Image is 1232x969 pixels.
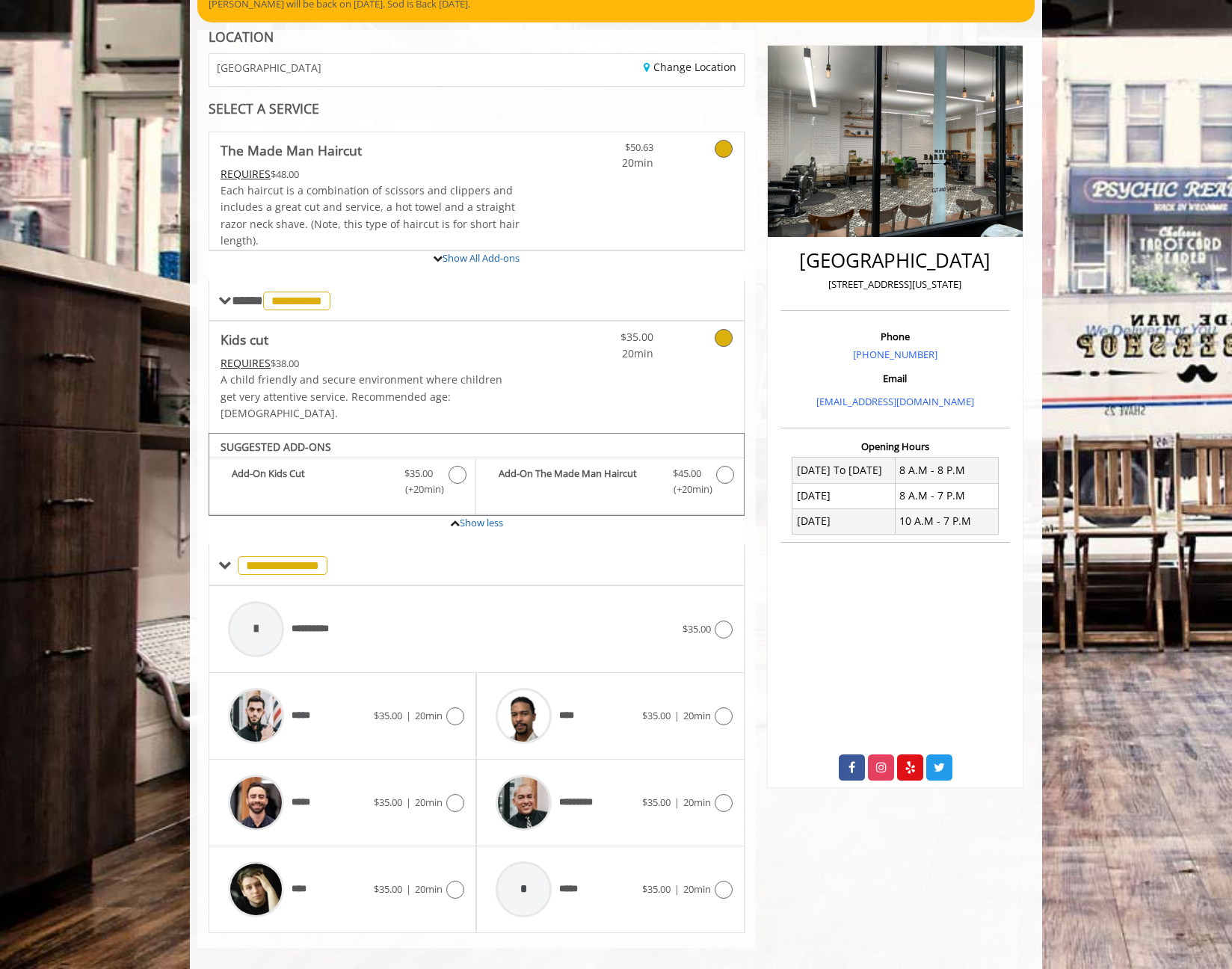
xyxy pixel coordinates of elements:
[644,60,736,74] a: Change Location
[221,183,520,247] span: Each haircut is a combination of scissors and clippers and includes a great cut and service, a ho...
[784,277,1006,292] p: [STREET_ADDRESS][US_STATE]
[221,355,521,372] div: $38.00
[565,155,653,171] span: 20min
[374,709,402,722] span: $35.00
[209,102,745,116] div: SELECT A SERVICE
[217,62,321,73] span: [GEOGRAPHIC_DATA]
[221,329,268,350] b: Kids cut
[853,348,937,361] a: [PHONE_NUMBER]
[683,622,711,636] span: $35.00
[404,466,433,482] span: $35.00
[460,516,503,529] a: Show less
[642,882,671,896] span: $35.00
[784,331,1006,342] h3: Phone
[784,373,1006,384] h3: Email
[792,483,896,508] td: [DATE]
[792,508,896,534] td: [DATE]
[674,796,680,809] span: |
[683,709,711,722] span: 20min
[406,882,411,896] span: |
[415,796,443,809] span: 20min
[642,796,671,809] span: $35.00
[895,458,998,483] td: 8 A.M - 8 P.M
[683,796,711,809] span: 20min
[674,709,680,722] span: |
[209,250,745,251] div: The Made Man Haircut Add-onS
[221,167,271,181] span: This service needs some Advance to be paid before we block your appointment
[780,441,1010,452] h3: Opening Hours
[895,483,998,508] td: 8 A.M - 7 P.M
[674,882,680,896] span: |
[565,329,653,345] span: $35.00
[221,372,521,422] p: A child friendly and secure environment where children get very attentive service. Recommended ag...
[565,345,653,362] span: 20min
[816,395,974,408] a: [EMAIL_ADDRESS][DOMAIN_NAME]
[443,251,520,265] a: Show All Add-ons
[217,466,468,501] label: Add-On Kids Cut
[374,796,402,809] span: $35.00
[642,709,671,722] span: $35.00
[499,466,657,497] b: Add-On The Made Man Haircut
[415,882,443,896] span: 20min
[415,709,443,722] span: 20min
[406,709,411,722] span: |
[484,466,736,501] label: Add-On The Made Man Haircut
[221,140,362,161] b: The Made Man Haircut
[665,482,709,497] span: (+20min )
[683,882,711,896] span: 20min
[374,882,402,896] span: $35.00
[895,508,998,534] td: 10 A.M - 7 P.M
[232,466,389,497] b: Add-On Kids Cut
[565,132,653,172] a: $50.63
[784,250,1006,271] h2: [GEOGRAPHIC_DATA]
[209,433,745,516] div: Kids cut Add-onS
[406,796,411,809] span: |
[209,28,274,46] b: LOCATION
[221,440,331,454] b: SUGGESTED ADD-ONS
[221,166,521,182] div: $48.00
[673,466,701,482] span: $45.00
[792,458,896,483] td: [DATE] To [DATE]
[221,356,271,370] span: This service needs some Advance to be paid before we block your appointment
[397,482,441,497] span: (+20min )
